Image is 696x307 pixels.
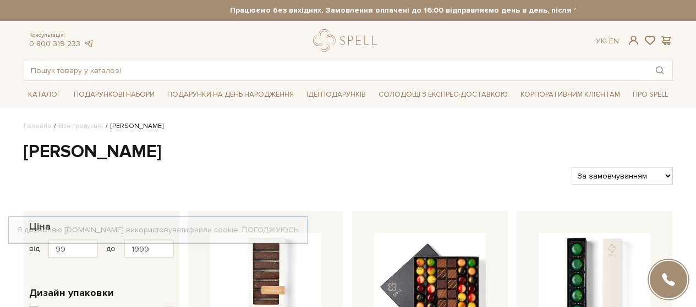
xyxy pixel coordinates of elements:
[29,244,40,254] span: від
[163,86,298,103] span: Подарунки на День народження
[48,239,98,258] input: Ціна
[24,122,51,130] a: Головна
[24,60,647,80] input: Пошук товару у каталозі
[69,86,159,103] span: Подарункові набори
[302,86,370,103] span: Ідеї подарунків
[596,36,619,46] div: Ук
[83,39,94,48] a: telegram
[103,121,163,131] li: [PERSON_NAME]
[628,86,672,103] span: Про Spell
[647,60,672,80] button: Пошук товару у каталозі
[24,86,65,103] span: Каталог
[605,36,607,46] span: |
[24,141,673,164] h1: [PERSON_NAME]
[9,225,307,235] div: Я дозволяю [DOMAIN_NAME] використовувати
[374,85,512,104] a: Солодощі з експрес-доставкою
[59,122,103,130] a: Вся продукція
[29,39,80,48] a: 0 800 319 233
[313,29,382,52] a: logo
[188,225,238,235] a: файли cookie
[516,85,624,104] a: Корпоративним клієнтам
[242,225,298,235] a: Погоджуюсь
[29,32,94,39] span: Консультація:
[124,239,174,258] input: Ціна
[106,244,116,254] span: до
[29,286,114,300] span: Дизайн упаковки
[609,36,619,46] a: En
